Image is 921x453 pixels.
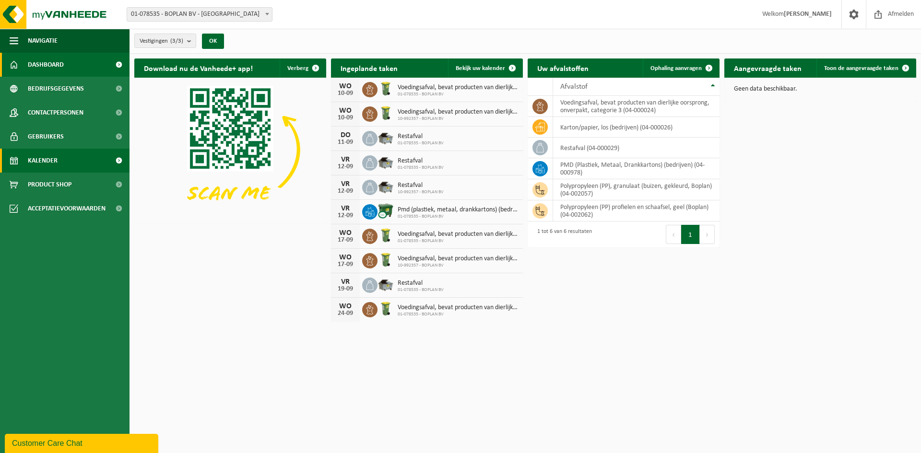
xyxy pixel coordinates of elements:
[336,254,355,261] div: WO
[336,286,355,292] div: 19-09
[336,188,355,195] div: 12-09
[336,156,355,163] div: VR
[650,65,702,71] span: Ophaling aanvragen
[378,276,394,292] img: WB-5000-GAL-GY-01
[287,65,308,71] span: Verberg
[553,200,720,221] td: polypropyleen (PP) profielen en schaafsel, geel (Boplan) (04-002062)
[336,302,355,310] div: WO
[331,58,407,77] h2: Ingeplande taken
[398,214,518,220] span: 01-078535 - BOPLAN BV
[378,178,394,195] img: WB-5000-GAL-GY-01
[398,231,518,238] span: Voedingsafval, bevat producten van dierlijke oorsprong, onverpakt, categorie 3
[528,58,598,77] h2: Uw afvalstoffen
[28,101,83,125] span: Contactpersonen
[532,224,592,245] div: 1 tot 6 van 6 resultaten
[724,58,811,77] h2: Aangevraagde taken
[336,237,355,244] div: 17-09
[398,84,518,92] span: Voedingsafval, bevat producten van dierlijke oorsprong, onverpakt, categorie 3
[398,238,518,244] span: 01-078535 - BOPLAN BV
[553,117,720,138] td: karton/papier, los (bedrijven) (04-000026)
[134,34,196,48] button: Vestigingen(3/3)
[336,139,355,146] div: 11-09
[127,7,272,22] span: 01-078535 - BOPLAN BV - MOORSELE
[784,11,832,18] strong: [PERSON_NAME]
[378,105,394,121] img: WB-0140-HPE-GN-50
[398,165,444,171] span: 01-078535 - BOPLAN BV
[398,108,518,116] span: Voedingsafval, bevat producten van dierlijke oorsprong, onverpakt, categorie 3
[681,225,700,244] button: 1
[398,206,518,214] span: Pmd (plastiek, metaal, drankkartons) (bedrijven)
[378,154,394,170] img: WB-5000-GAL-GY-01
[398,255,518,263] span: Voedingsafval, bevat producten van dierlijke oorsprong, onverpakt, categorie 3
[336,205,355,212] div: VR
[336,212,355,219] div: 12-09
[336,107,355,115] div: WO
[553,179,720,200] td: polypropyleen (PP), granulaat (buizen, gekleurd, Boplan) (04-002057)
[28,125,64,149] span: Gebruikers
[134,78,326,221] img: Download de VHEPlus App
[553,138,720,158] td: restafval (04-000029)
[398,116,518,122] span: 10-992357 - BOPLAN BV
[336,163,355,170] div: 12-09
[28,173,71,197] span: Product Shop
[28,77,84,101] span: Bedrijfsgegevens
[398,304,518,312] span: Voedingsafval, bevat producten van dierlijke oorsprong, onverpakt, categorie 3
[134,58,262,77] h2: Download nu de Vanheede+ app!
[398,92,518,97] span: 01-078535 - BOPLAN BV
[28,29,58,53] span: Navigatie
[398,287,444,293] span: 01-078535 - BOPLAN BV
[448,58,522,78] a: Bekijk uw kalender
[336,115,355,121] div: 10-09
[336,261,355,268] div: 17-09
[127,8,272,21] span: 01-078535 - BOPLAN BV - MOORSELE
[336,229,355,237] div: WO
[560,83,588,91] span: Afvalstof
[140,34,183,48] span: Vestigingen
[378,203,394,219] img: WB-1100-CU
[378,129,394,146] img: WB-5000-GAL-GY-01
[378,252,394,268] img: WB-0140-HPE-GN-50
[734,86,907,93] p: Geen data beschikbaar.
[666,225,681,244] button: Previous
[28,149,58,173] span: Kalender
[336,310,355,317] div: 24-09
[28,197,106,221] span: Acceptatievoorwaarden
[336,278,355,286] div: VR
[336,90,355,97] div: 10-09
[378,301,394,317] img: WB-0140-HPE-GN-50
[553,96,720,117] td: voedingsafval, bevat producten van dierlijke oorsprong, onverpakt, categorie 3 (04-000024)
[643,58,719,78] a: Ophaling aanvragen
[398,189,444,195] span: 10-992357 - BOPLAN BV
[202,34,224,49] button: OK
[28,53,64,77] span: Dashboard
[378,227,394,244] img: WB-0140-HPE-GN-50
[336,82,355,90] div: WO
[398,312,518,317] span: 01-078535 - BOPLAN BV
[398,140,444,146] span: 01-078535 - BOPLAN BV
[700,225,715,244] button: Next
[5,432,160,453] iframe: chat widget
[398,133,444,140] span: Restafval
[398,279,444,287] span: Restafval
[280,58,325,78] button: Verberg
[170,38,183,44] count: (3/3)
[398,263,518,268] span: 10-992357 - BOPLAN BV
[553,158,720,179] td: PMD (Plastiek, Metaal, Drankkartons) (bedrijven) (04-000978)
[378,81,394,97] img: WB-0140-HPE-GN-50
[336,131,355,139] div: DO
[456,65,505,71] span: Bekijk uw kalender
[398,157,444,165] span: Restafval
[336,180,355,188] div: VR
[816,58,915,78] a: Toon de aangevraagde taken
[398,182,444,189] span: Restafval
[824,65,898,71] span: Toon de aangevraagde taken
